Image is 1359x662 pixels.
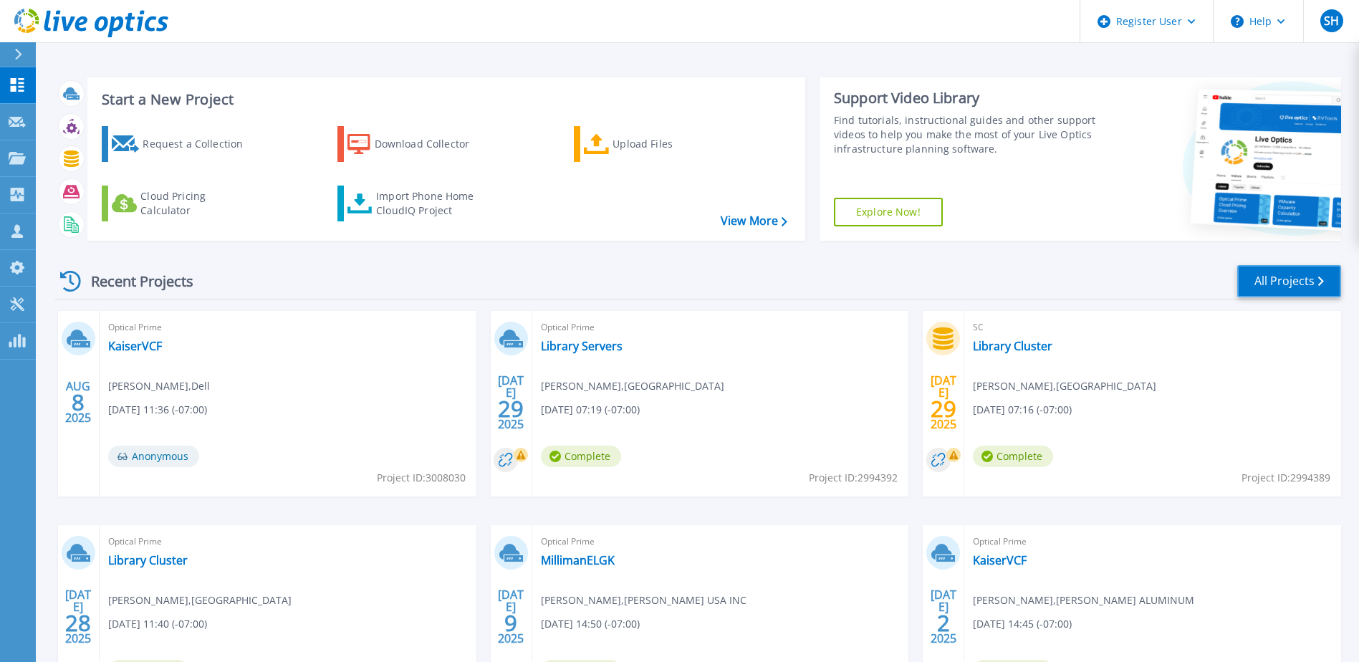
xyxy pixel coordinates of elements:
[930,376,957,428] div: [DATE] 2025
[541,616,640,632] span: [DATE] 14:50 (-07:00)
[504,617,517,629] span: 9
[541,593,746,608] span: [PERSON_NAME] , [PERSON_NAME] USA INC
[65,617,91,629] span: 28
[973,320,1332,335] span: SC
[541,402,640,418] span: [DATE] 07:19 (-07:00)
[143,130,257,158] div: Request a Collection
[64,590,92,643] div: [DATE] 2025
[102,92,787,107] h3: Start a New Project
[973,616,1072,632] span: [DATE] 14:45 (-07:00)
[973,378,1156,394] span: [PERSON_NAME] , [GEOGRAPHIC_DATA]
[834,113,1100,156] div: Find tutorials, instructional guides and other support videos to help you make the most of your L...
[931,403,956,415] span: 29
[337,126,497,162] a: Download Collector
[102,126,261,162] a: Request a Collection
[930,590,957,643] div: [DATE] 2025
[973,402,1072,418] span: [DATE] 07:16 (-07:00)
[973,593,1194,608] span: [PERSON_NAME] , [PERSON_NAME] ALUMINUM
[108,402,207,418] span: [DATE] 11:36 (-07:00)
[108,339,162,353] a: KaiserVCF
[55,264,213,299] div: Recent Projects
[498,403,524,415] span: 29
[108,553,188,567] a: Library Cluster
[108,378,210,394] span: [PERSON_NAME] , Dell
[1324,15,1339,27] span: SH
[1237,265,1341,297] a: All Projects
[102,186,261,221] a: Cloud Pricing Calculator
[108,320,468,335] span: Optical Prime
[613,130,727,158] div: Upload Files
[377,470,466,486] span: Project ID: 3008030
[140,189,255,218] div: Cloud Pricing Calculator
[721,214,787,228] a: View More
[541,553,615,567] a: MillimanELGK
[108,534,468,550] span: Optical Prime
[937,617,950,629] span: 2
[541,446,621,467] span: Complete
[108,616,207,632] span: [DATE] 11:40 (-07:00)
[72,396,85,408] span: 8
[541,534,901,550] span: Optical Prime
[64,376,92,428] div: AUG 2025
[541,320,901,335] span: Optical Prime
[108,446,199,467] span: Anonymous
[809,470,898,486] span: Project ID: 2994392
[497,590,524,643] div: [DATE] 2025
[1242,470,1330,486] span: Project ID: 2994389
[574,126,734,162] a: Upload Files
[973,339,1052,353] a: Library Cluster
[834,89,1100,107] div: Support Video Library
[973,446,1053,467] span: Complete
[497,376,524,428] div: [DATE] 2025
[541,339,623,353] a: Library Servers
[376,189,488,218] div: Import Phone Home CloudIQ Project
[973,534,1332,550] span: Optical Prime
[834,198,943,226] a: Explore Now!
[973,553,1027,567] a: KaiserVCF
[541,378,724,394] span: [PERSON_NAME] , [GEOGRAPHIC_DATA]
[375,130,489,158] div: Download Collector
[108,593,292,608] span: [PERSON_NAME] , [GEOGRAPHIC_DATA]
